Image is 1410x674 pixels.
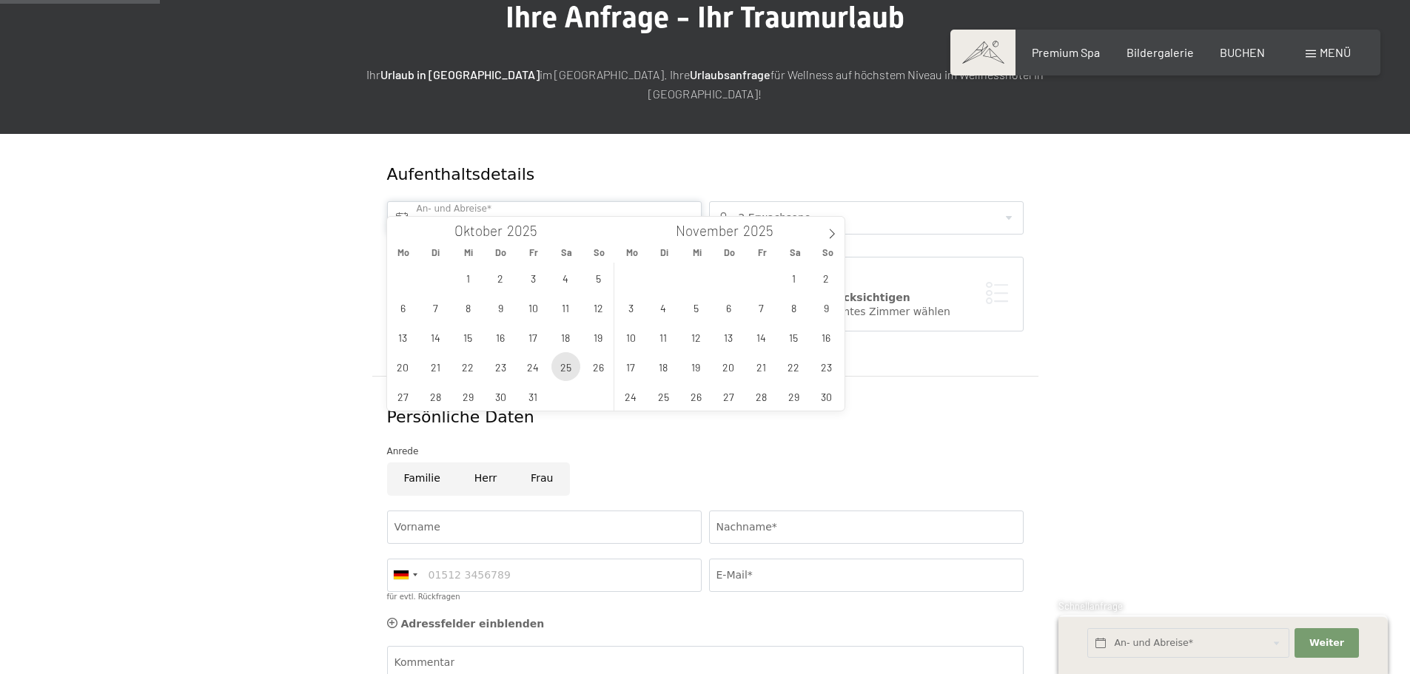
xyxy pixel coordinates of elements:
span: So [811,248,844,257]
span: Oktober 1, 2025 [454,263,483,292]
span: Menü [1320,45,1351,59]
span: Mi [452,248,485,257]
span: November 7, 2025 [747,293,776,322]
div: Persönliche Daten [387,406,1024,429]
span: November 19, 2025 [682,352,711,381]
span: Oktober 19, 2025 [584,323,613,351]
input: Year [739,222,788,239]
span: Oktober 3, 2025 [519,263,548,292]
span: November 9, 2025 [812,293,841,322]
span: Mo [387,248,420,257]
span: Oktober 25, 2025 [551,352,580,381]
label: für evtl. Rückfragen [387,593,460,601]
span: Oktober 6, 2025 [389,293,417,322]
span: November 6, 2025 [714,293,743,322]
span: November 24, 2025 [617,382,645,411]
span: Oktober 30, 2025 [486,382,515,411]
p: Ihr im [GEOGRAPHIC_DATA]. Ihre für Wellness auf höchstem Niveau im Wellnesshotel in [GEOGRAPHIC_D... [335,65,1075,103]
span: Oktober [454,224,503,238]
span: Fr [746,248,779,257]
span: Schnellanfrage [1058,600,1123,612]
span: Oktober 18, 2025 [551,323,580,351]
span: November 11, 2025 [649,323,678,351]
span: November 13, 2025 [714,323,743,351]
span: Oktober 8, 2025 [454,293,483,322]
span: Fr [517,248,550,257]
a: BUCHEN [1220,45,1265,59]
span: Sa [779,248,811,257]
span: Oktober 17, 2025 [519,323,548,351]
span: November 29, 2025 [779,382,808,411]
span: November 23, 2025 [812,352,841,381]
span: Di [648,248,681,257]
span: Oktober 11, 2025 [551,293,580,322]
span: November 4, 2025 [649,293,678,322]
input: 01512 3456789 [387,559,702,592]
span: November 22, 2025 [779,352,808,381]
span: So [583,248,615,257]
span: November 20, 2025 [714,352,743,381]
span: Di [420,248,452,257]
button: Weiter [1295,628,1358,658]
span: Oktober 23, 2025 [486,352,515,381]
span: November 2, 2025 [812,263,841,292]
a: Premium Spa [1032,45,1100,59]
span: Oktober 4, 2025 [551,263,580,292]
span: November 28, 2025 [747,382,776,411]
span: Oktober 2, 2025 [486,263,515,292]
span: Oktober 31, 2025 [519,382,548,411]
span: November 21, 2025 [747,352,776,381]
div: Aufenthaltsdetails [387,164,916,186]
span: Oktober 28, 2025 [421,382,450,411]
span: November 10, 2025 [617,323,645,351]
span: November 15, 2025 [779,323,808,351]
span: Oktober 22, 2025 [454,352,483,381]
span: Oktober 29, 2025 [454,382,483,411]
span: Oktober 7, 2025 [421,293,450,322]
span: Oktober 13, 2025 [389,323,417,351]
span: November 3, 2025 [617,293,645,322]
div: Zimmerwunsch berücksichtigen [725,291,1008,306]
div: Germany (Deutschland): +49 [388,559,422,591]
span: November 18, 2025 [649,352,678,381]
span: Mo [616,248,648,257]
div: Ich möchte ein bestimmtes Zimmer wählen [725,305,1008,320]
span: Oktober 12, 2025 [584,293,613,322]
span: Oktober 5, 2025 [584,263,613,292]
span: November 25, 2025 [649,382,678,411]
span: Oktober 24, 2025 [519,352,548,381]
span: Mi [681,248,714,257]
span: Adressfelder einblenden [401,618,545,630]
span: Oktober 27, 2025 [389,382,417,411]
span: November 8, 2025 [779,293,808,322]
span: November 26, 2025 [682,382,711,411]
span: November 30, 2025 [812,382,841,411]
input: Year [503,222,551,239]
span: Sa [550,248,583,257]
span: November 16, 2025 [812,323,841,351]
a: Bildergalerie [1127,45,1194,59]
span: Oktober 14, 2025 [421,323,450,351]
span: November 1, 2025 [779,263,808,292]
span: Oktober 26, 2025 [584,352,613,381]
span: November 27, 2025 [714,382,743,411]
span: Weiter [1309,636,1344,650]
span: Oktober 15, 2025 [454,323,483,351]
span: November [676,224,739,238]
span: Oktober 21, 2025 [421,352,450,381]
span: Oktober 9, 2025 [486,293,515,322]
span: Oktober 16, 2025 [486,323,515,351]
span: Do [714,248,746,257]
strong: Urlaubsanfrage [690,67,771,81]
span: Oktober 10, 2025 [519,293,548,322]
span: November 14, 2025 [747,323,776,351]
span: November 5, 2025 [682,293,711,322]
span: November 12, 2025 [682,323,711,351]
div: Anrede [387,444,1024,459]
span: Oktober 20, 2025 [389,352,417,381]
span: November 17, 2025 [617,352,645,381]
span: Do [485,248,517,257]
